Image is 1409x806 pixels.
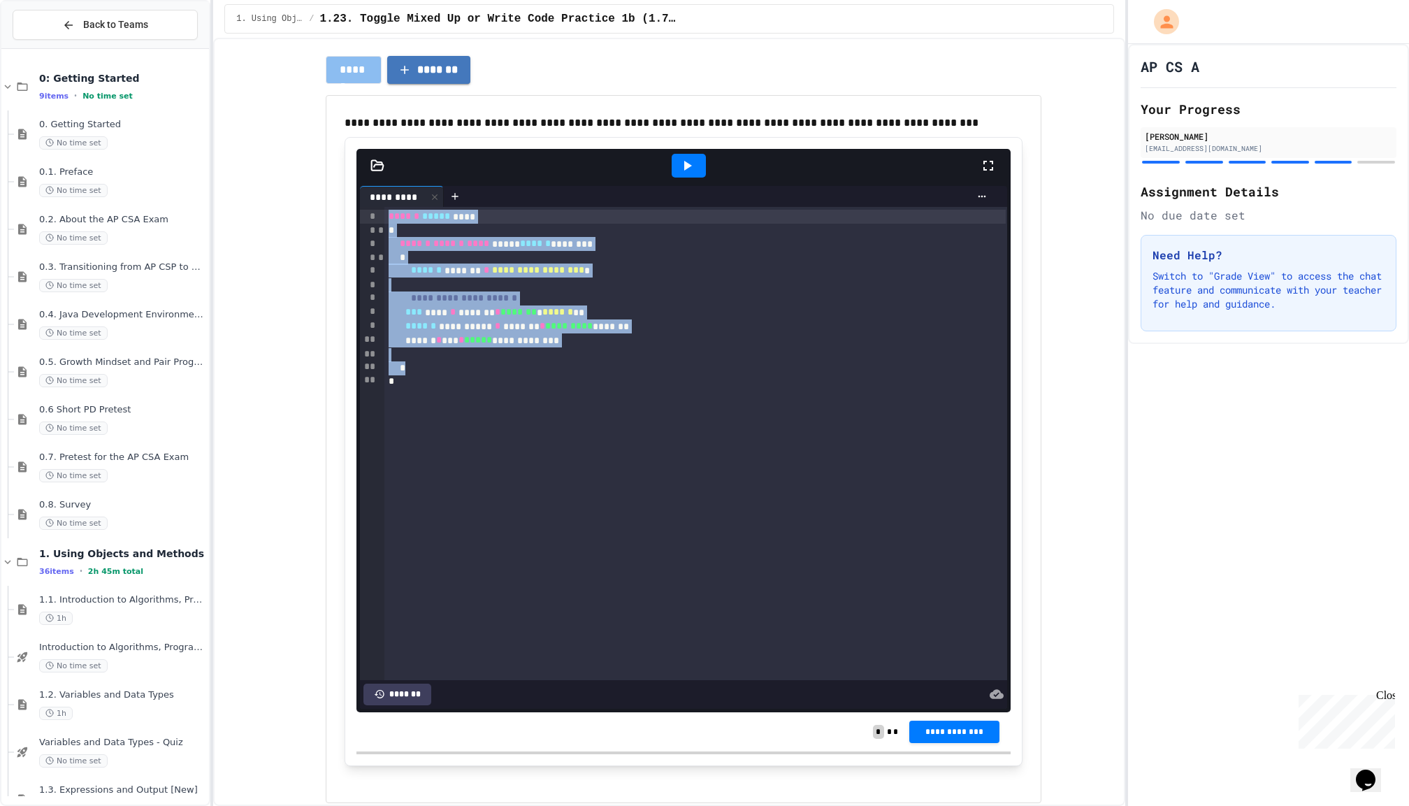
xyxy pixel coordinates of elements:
[1145,143,1392,154] div: [EMAIL_ADDRESS][DOMAIN_NAME]
[1141,57,1199,76] h1: AP CS A
[39,499,206,511] span: 0.8. Survey
[1350,750,1395,792] iframe: chat widget
[39,92,68,101] span: 9 items
[82,92,133,101] span: No time set
[39,214,206,226] span: 0.2. About the AP CSA Exam
[319,10,677,27] span: 1.23. Toggle Mixed Up or Write Code Practice 1b (1.7-1.15)
[39,689,206,701] span: 1.2. Variables and Data Types
[39,517,108,530] span: No time set
[39,612,73,625] span: 1h
[1141,182,1396,201] h2: Assignment Details
[39,469,108,482] span: No time set
[1141,207,1396,224] div: No due date set
[1141,99,1396,119] h2: Your Progress
[39,374,108,387] span: No time set
[39,261,206,273] span: 0.3. Transitioning from AP CSP to AP CSA
[39,452,206,463] span: 0.7. Pretest for the AP CSA Exam
[39,404,206,416] span: 0.6 Short PD Pretest
[39,784,206,796] span: 1.3. Expressions and Output [New]
[13,10,198,40] button: Back to Teams
[39,642,206,654] span: Introduction to Algorithms, Programming, and Compilers
[1139,6,1183,38] div: My Account
[1145,130,1392,143] div: [PERSON_NAME]
[39,326,108,340] span: No time set
[39,754,108,768] span: No time set
[39,659,108,672] span: No time set
[39,72,206,85] span: 0: Getting Started
[1293,689,1395,749] iframe: chat widget
[80,566,82,577] span: •
[39,166,206,178] span: 0.1. Preface
[39,279,108,292] span: No time set
[39,231,108,245] span: No time set
[39,567,74,576] span: 36 items
[83,17,148,32] span: Back to Teams
[39,707,73,720] span: 1h
[6,6,96,89] div: Chat with us now!Close
[236,13,303,24] span: 1. Using Objects and Methods
[1153,247,1385,264] h3: Need Help?
[39,422,108,435] span: No time set
[309,13,314,24] span: /
[39,309,206,321] span: 0.4. Java Development Environments
[39,136,108,150] span: No time set
[39,547,206,560] span: 1. Using Objects and Methods
[1153,269,1385,311] p: Switch to "Grade View" to access the chat feature and communicate with your teacher for help and ...
[39,737,206,749] span: Variables and Data Types - Quiz
[39,119,206,131] span: 0. Getting Started
[88,567,143,576] span: 2h 45m total
[74,90,77,101] span: •
[39,184,108,197] span: No time set
[39,594,206,606] span: 1.1. Introduction to Algorithms, Programming, and Compilers
[39,357,206,368] span: 0.5. Growth Mindset and Pair Programming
